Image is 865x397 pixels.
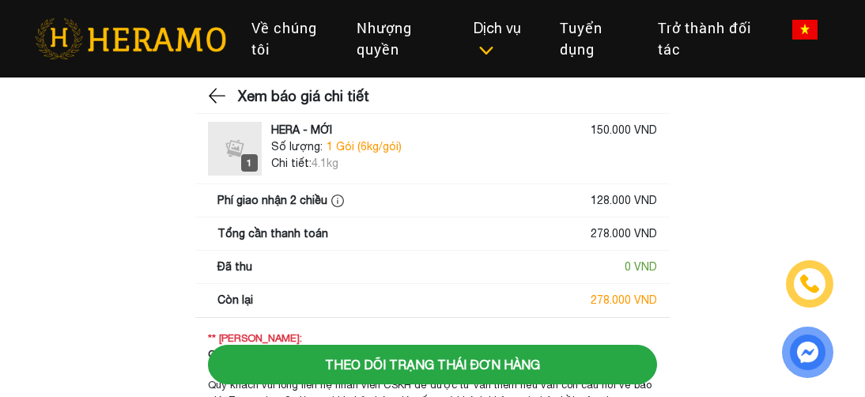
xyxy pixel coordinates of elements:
[801,275,818,293] img: phone-icon
[238,77,369,116] h3: Xem báo giá chi tiết
[327,138,402,155] span: 1 Gói (6kg/gói)
[625,259,657,275] div: 0 VND
[591,122,657,138] div: 150.000 VND
[478,43,494,59] img: subToggleIcon
[35,18,226,59] img: heramo-logo.png
[591,192,657,209] div: 128.000 VND
[271,138,323,155] span: Số lượng:
[208,84,229,108] img: back
[792,20,818,40] img: vn-flag.png
[591,225,657,242] div: 278.000 VND
[217,192,348,209] div: Phí giao nhận 2 chiều
[591,292,657,308] div: 278.000 VND
[788,263,831,305] a: phone-icon
[474,17,534,60] div: Dịch vụ
[271,122,332,138] div: HERA - MỚI
[217,292,253,308] div: Còn lại
[271,157,312,169] span: Chi tiết:
[331,195,344,207] img: info
[217,259,252,275] div: Đã thu
[344,11,461,66] a: Nhượng quyền
[645,11,780,66] a: Trở thành đối tác
[239,11,344,66] a: Về chúng tôi
[312,157,338,169] span: 4.1kg
[241,154,258,172] div: 1
[208,345,657,384] button: Theo dõi trạng thái đơn hàng
[217,225,328,242] div: Tổng cần thanh toán
[547,11,645,66] a: Tuyển dụng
